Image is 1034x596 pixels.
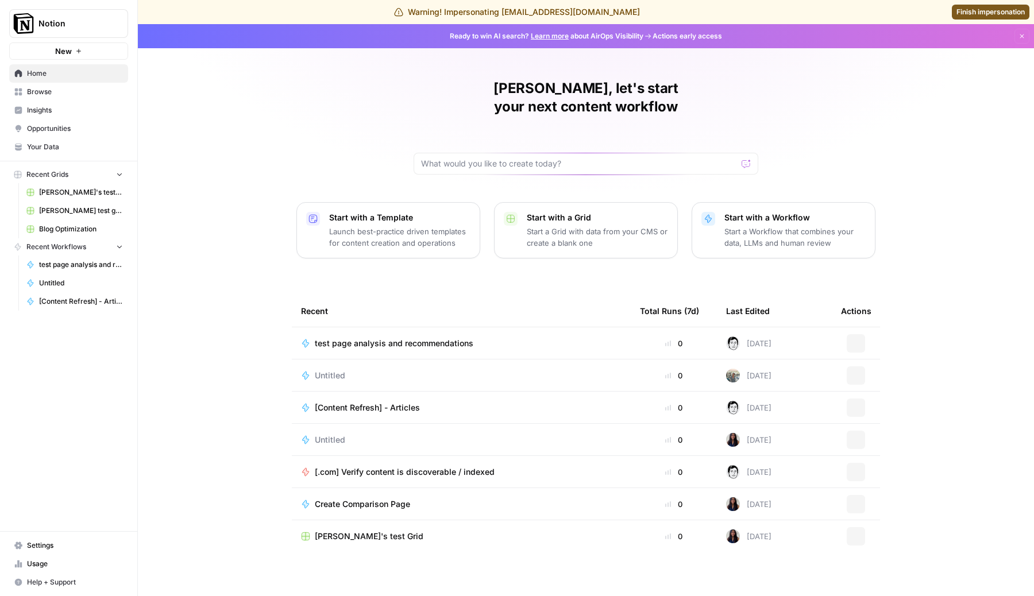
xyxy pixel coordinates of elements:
[726,433,740,447] img: rox323kbkgutb4wcij4krxobkpon
[315,466,495,478] span: [.com] Verify content is discoverable / indexed
[27,68,123,79] span: Home
[9,42,128,60] button: New
[301,338,622,349] a: test page analysis and recommendations
[726,529,771,543] div: [DATE]
[640,402,708,413] div: 0
[27,105,123,115] span: Insights
[21,183,128,202] a: [PERSON_NAME]'s test Grid
[301,434,622,446] a: Untitled
[315,531,423,542] span: [PERSON_NAME]'s test Grid
[640,338,708,349] div: 0
[315,338,473,349] span: test page analysis and recommendations
[9,555,128,573] a: Usage
[724,212,866,223] p: Start with a Workflow
[726,433,771,447] div: [DATE]
[301,531,622,542] a: [PERSON_NAME]'s test Grid
[9,166,128,183] button: Recent Grids
[726,465,771,479] div: [DATE]
[27,559,123,569] span: Usage
[39,296,123,307] span: [Content Refresh] - Articles
[39,260,123,270] span: test page analysis and recommendations
[315,370,345,381] span: Untitled
[531,32,569,40] a: Learn more
[21,256,128,274] a: test page analysis and recommendations
[956,7,1025,17] span: Finish impersonation
[301,370,622,381] a: Untitled
[726,529,740,543] img: rox323kbkgutb4wcij4krxobkpon
[26,169,68,180] span: Recent Grids
[55,45,72,57] span: New
[9,9,128,38] button: Workspace: Notion
[27,577,123,587] span: Help + Support
[640,531,708,542] div: 0
[315,434,345,446] span: Untitled
[414,79,758,116] h1: [PERSON_NAME], let's start your next content workflow
[21,274,128,292] a: Untitled
[841,295,871,327] div: Actions
[27,142,123,152] span: Your Data
[315,498,410,510] span: Create Comparison Page
[726,336,771,350] div: [DATE]
[726,465,740,479] img: ygx76vswflo5630il17c0dd006mi
[421,158,737,169] input: What would you like to create today?
[494,202,678,258] button: Start with a GridStart a Grid with data from your CMS or create a blank one
[301,295,622,327] div: Recent
[9,101,128,119] a: Insights
[640,295,699,327] div: Total Runs (7d)
[726,369,740,382] img: 75qonnoumdsaaghxm7olv8a2cxbb
[26,242,86,252] span: Recent Workflows
[21,292,128,311] a: [Content Refresh] - Articles
[329,226,470,249] p: Launch best-practice driven templates for content creation and operations
[9,536,128,555] a: Settings
[726,497,771,511] div: [DATE]
[726,401,771,415] div: [DATE]
[301,498,622,510] a: Create Comparison Page
[394,6,640,18] div: Warning! Impersonating [EMAIL_ADDRESS][DOMAIN_NAME]
[21,220,128,238] a: Blog Optimization
[27,123,123,134] span: Opportunities
[315,402,420,413] span: [Content Refresh] - Articles
[38,18,108,29] span: Notion
[39,224,123,234] span: Blog Optimization
[27,540,123,551] span: Settings
[527,212,668,223] p: Start with a Grid
[692,202,875,258] button: Start with a WorkflowStart a Workflow that combines your data, LLMs and human review
[952,5,1029,20] a: Finish impersonation
[329,212,470,223] p: Start with a Template
[640,434,708,446] div: 0
[13,13,34,34] img: Notion Logo
[27,87,123,97] span: Browse
[39,206,123,216] span: [PERSON_NAME] test grid
[653,31,722,41] span: Actions early access
[726,336,740,350] img: ygx76vswflo5630il17c0dd006mi
[9,138,128,156] a: Your Data
[9,83,128,101] a: Browse
[640,466,708,478] div: 0
[21,202,128,220] a: [PERSON_NAME] test grid
[296,202,480,258] button: Start with a TemplateLaunch best-practice driven templates for content creation and operations
[39,187,123,198] span: [PERSON_NAME]'s test Grid
[726,497,740,511] img: rox323kbkgutb4wcij4krxobkpon
[726,369,771,382] div: [DATE]
[9,573,128,591] button: Help + Support
[724,226,866,249] p: Start a Workflow that combines your data, LLMs and human review
[726,295,770,327] div: Last Edited
[301,466,622,478] a: [.com] Verify content is discoverable / indexed
[9,238,128,256] button: Recent Workflows
[527,226,668,249] p: Start a Grid with data from your CMS or create a blank one
[640,498,708,510] div: 0
[450,31,643,41] span: Ready to win AI search? about AirOps Visibility
[640,370,708,381] div: 0
[9,119,128,138] a: Opportunities
[726,401,740,415] img: ygx76vswflo5630il17c0dd006mi
[39,278,123,288] span: Untitled
[301,402,622,413] a: [Content Refresh] - Articles
[9,64,128,83] a: Home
